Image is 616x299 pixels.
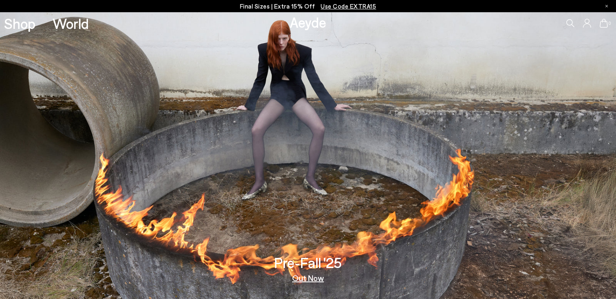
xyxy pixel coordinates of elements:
a: 0 [600,19,608,28]
h3: Pre-Fall '25 [274,255,342,270]
a: Aeyde [290,13,326,31]
a: Shop [4,16,35,31]
span: 0 [608,21,612,26]
a: Out Now [292,274,324,282]
p: Final Sizes | Extra 15% Off [240,1,376,11]
a: World [53,16,89,31]
span: Navigate to /collections/ss25-final-sizes [321,2,376,10]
